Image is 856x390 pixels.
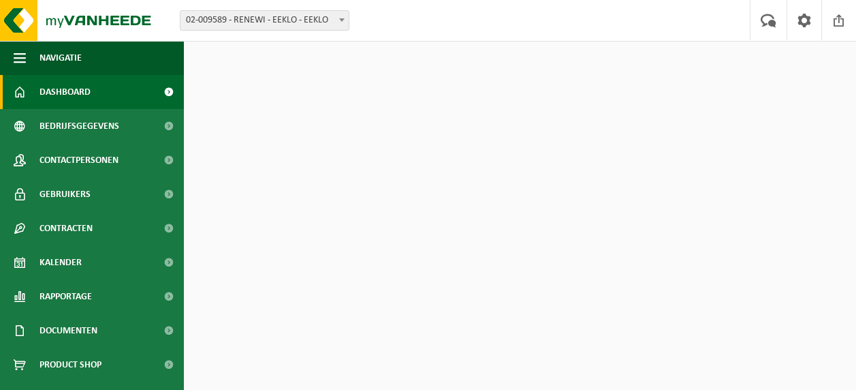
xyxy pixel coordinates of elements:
span: Rapportage [39,280,92,314]
span: Documenten [39,314,97,348]
span: Bedrijfsgegevens [39,109,119,143]
span: Dashboard [39,75,91,109]
span: Contactpersonen [39,143,118,177]
span: Navigatie [39,41,82,75]
span: Product Shop [39,348,101,382]
span: Gebruikers [39,177,91,211]
span: 02-009589 - RENEWI - EEKLO - EEKLO [180,11,349,30]
span: Contracten [39,211,93,245]
span: Kalender [39,245,82,280]
span: 02-009589 - RENEWI - EEKLO - EEKLO [180,10,349,31]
